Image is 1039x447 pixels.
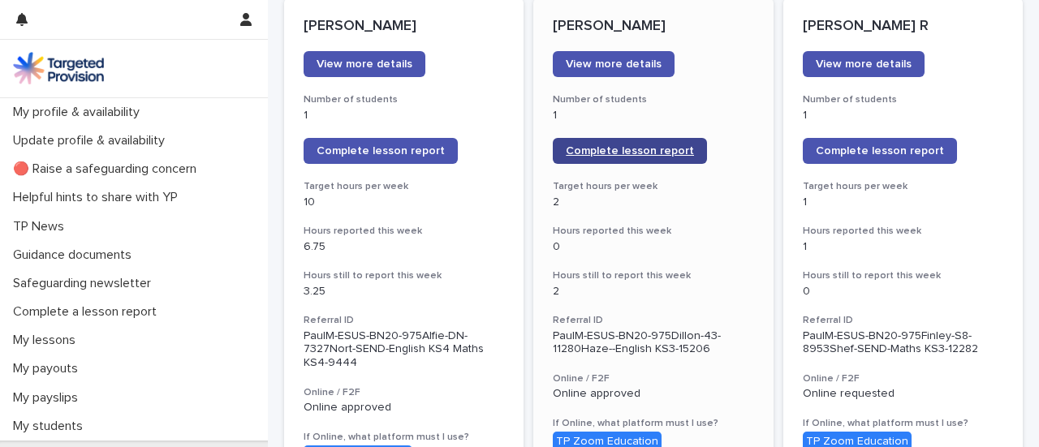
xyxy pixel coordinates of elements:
h3: Target hours per week [803,180,1003,193]
p: Online approved [304,401,504,415]
p: TP News [6,219,77,234]
span: Complete lesson report [317,145,445,157]
h3: Hours still to report this week [553,269,753,282]
h3: Target hours per week [304,180,504,193]
p: Update profile & availability [6,133,178,148]
span: View more details [816,58,912,70]
p: [PERSON_NAME] [304,18,504,36]
p: 1 [803,196,1003,209]
a: Complete lesson report [553,138,707,164]
h3: Target hours per week [553,180,753,193]
p: My payouts [6,361,91,376]
a: Complete lesson report [304,138,458,164]
p: 1 [803,240,1003,254]
h3: If Online, what platform must I use? [304,431,504,444]
h3: Online / F2F [803,372,1003,385]
h3: Hours reported this week [553,225,753,238]
p: 0 [803,285,1003,299]
h3: Referral ID [553,314,753,327]
h3: Hours reported this week [304,225,504,238]
p: My profile & availability [6,105,153,120]
h3: Referral ID [304,314,504,327]
h3: Referral ID [803,314,1003,327]
span: Complete lesson report [816,145,944,157]
p: PaulM-ESUS-BN20-975Finley-S8-8953Shef-SEND-Maths KS3-12282 [803,329,1003,357]
p: Safeguarding newsletter [6,276,164,291]
p: 2 [553,285,753,299]
p: 0 [553,240,753,254]
p: PaulM-ESUS-BN20-975Alfie-DN-7327Nort-SEND-English KS4 Maths KS4-9444 [304,329,504,370]
p: 🔴 Raise a safeguarding concern [6,161,209,177]
a: View more details [803,51,925,77]
p: 1 [304,109,504,122]
a: View more details [304,51,425,77]
p: My payslips [6,390,91,406]
h3: Number of students [803,93,1003,106]
p: [PERSON_NAME] R [803,18,1003,36]
h3: Number of students [304,93,504,106]
a: Complete lesson report [803,138,957,164]
a: View more details [553,51,675,77]
p: Guidance documents [6,247,144,263]
p: [PERSON_NAME] [553,18,753,36]
p: 1 [803,109,1003,122]
img: M5nRWzHhSzIhMunXDL62 [13,52,104,84]
p: 2 [553,196,753,209]
p: My lessons [6,333,88,348]
p: My students [6,419,96,434]
p: PaulM-ESUS-BN20-975Dillon-43-11280Haze--English KS3-15206 [553,329,753,357]
p: 1 [553,109,753,122]
h3: Hours still to report this week [304,269,504,282]
span: View more details [566,58,662,70]
p: Helpful hints to share with YP [6,190,191,205]
p: Online approved [553,387,753,401]
h3: Online / F2F [304,386,504,399]
h3: Number of students [553,93,753,106]
p: 10 [304,196,504,209]
p: 6.75 [304,240,504,254]
p: 3.25 [304,285,504,299]
h3: Hours reported this week [803,225,1003,238]
h3: Online / F2F [553,372,753,385]
span: Complete lesson report [566,145,694,157]
h3: Hours still to report this week [803,269,1003,282]
span: View more details [317,58,412,70]
p: Online requested [803,387,1003,401]
h3: If Online, what platform must I use? [553,417,753,430]
p: Complete a lesson report [6,304,170,320]
h3: If Online, what platform must I use? [803,417,1003,430]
